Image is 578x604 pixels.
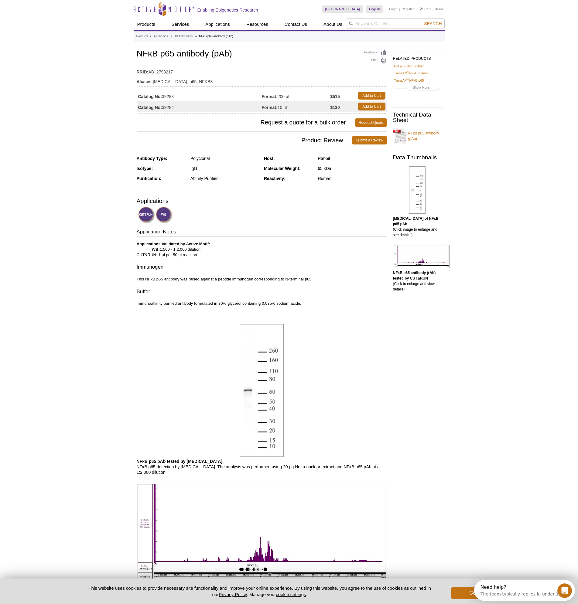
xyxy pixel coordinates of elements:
[366,5,383,13] a: English
[137,263,387,272] h3: Immunogen
[264,176,286,181] strong: Reactivity:
[394,70,428,76] a: TransAM®NFκB Family
[137,156,167,161] strong: Antibody Type:
[352,136,387,144] a: Submit a Review
[150,35,152,38] li: »
[168,19,193,30] a: Services
[393,216,442,238] p: (Click image to enlarge and see details.)
[364,49,387,56] a: Feedback
[318,166,387,171] div: 65 kDa
[137,277,387,282] p: This NFkB p65 antibody was raised against a peptide immunogen corresponding to N-terminal p65.
[202,19,234,30] a: Applications
[402,7,414,11] a: Register
[393,155,442,160] h2: Data Thumbnails
[451,587,500,599] button: Got it!
[134,19,159,30] a: Products
[190,166,259,171] div: IgG
[137,228,387,237] h3: Application Notes
[138,207,155,223] img: CUT&RUN Validated
[330,105,340,110] strong: $130
[322,5,363,13] a: [GEOGRAPHIC_DATA]
[358,103,385,110] a: Add to Cart
[393,270,442,292] p: (Click to enlarge and view details)
[170,35,172,38] li: »
[330,94,340,99] strong: $515
[393,271,436,280] b: NFκB p65 antibody (rAb) tested by CUT&RUN
[137,166,153,171] strong: Isotype:
[393,112,442,123] h2: Technical Data Sheet
[197,7,258,13] h2: Enabling Epigenetics Research
[219,592,247,597] a: Privacy Policy
[420,7,423,10] img: Your Cart
[422,21,443,26] button: Search
[137,242,210,246] b: Applications Validated by Active Motif:
[409,166,426,214] img: NFκB p65 antibody (pAb) tested by Western blot.
[394,63,425,69] a: HeLa nuclear extract
[393,245,450,268] img: NFκB p65 antibody (rAb) tested by CUT&RUN
[78,585,442,598] p: This website uses cookies to provide necessary site functionality and improve your online experie...
[557,583,572,598] iframe: Intercom live chat
[262,101,330,112] td: 10 µl
[424,21,442,26] span: Search
[154,34,168,39] a: Antibodies
[399,5,400,13] li: |
[318,156,387,161] div: Rabbit
[199,35,233,38] li: NFκB p65 antibody (pAb)
[137,69,149,75] strong: RRID:
[389,7,397,11] a: Login
[364,57,387,64] a: Print
[137,118,355,127] span: Request a quote for a bulk order
[474,580,575,601] iframe: Intercom live chat discovery launcher
[355,118,387,127] a: Request Quote
[420,7,431,11] a: Cart
[262,94,278,99] strong: Format:
[137,101,262,112] td: 39284
[420,5,445,13] li: (0 items)
[137,75,387,85] td: [MEDICAL_DATA], p65, NFKB3
[137,49,387,59] h1: NFκB p65 antibody (pAb)
[346,19,445,29] input: Keyword, Cat. No.
[264,166,300,171] strong: Molecular Weight:
[137,483,387,581] img: NFκB p65 antibody (rAb) tested by CUT&RUN
[6,10,89,16] div: The team typically replies in under 1m
[393,127,442,145] a: NFκB p65 antibody (pAb)
[174,34,193,39] a: All Antibodies
[358,92,385,100] a: Add to Cart
[264,156,275,161] strong: Host:
[320,19,346,30] a: About Us
[318,176,387,181] div: Human
[137,241,387,258] p: 1:500 - 1:2,000 dilution CUT&RUN: 1 µl per 50 µl reaction
[137,196,387,205] h3: Applications
[394,78,424,83] a: TransAM®NFκB p65
[138,105,162,110] strong: Catalog No:
[136,34,148,39] a: Products
[281,19,311,30] a: Contact Us
[276,592,306,597] button: cookie settings
[190,156,259,161] div: Polyclonal
[393,216,439,226] b: [MEDICAL_DATA] of NFκB p65 pAb.
[262,90,330,101] td: 200 µl
[137,288,387,297] h3: Buffer
[394,85,440,92] a: Show More
[6,5,89,10] div: Need help?
[152,247,160,252] strong: WB:
[137,176,162,181] strong: Purification:
[137,459,387,475] p: NFκB p65 detection by [MEDICAL_DATA]. The analysis was performed using 20 µg HeLa nuclear extract...
[137,459,224,464] b: NFκB p65 pAb tested by [MEDICAL_DATA].
[137,79,153,84] strong: Aliases:
[137,90,262,101] td: 39283
[195,35,197,38] li: »
[2,2,107,19] div: Open Intercom Messenger
[137,301,387,306] p: Immunoaffinity purified antibody formulated in 30% glycerol containing 0.035% sodium azide.
[393,52,442,63] h2: RELATED PRODUCTS
[240,324,284,457] img: NFκB p65 antibody (pAb) tested by Western blot.
[137,66,387,75] td: AB_2793217
[243,19,272,30] a: Resources
[137,136,352,144] span: Product Review
[190,176,259,181] div: Affinity Purified
[262,105,278,110] strong: Format:
[138,94,162,99] strong: Catalog No:
[407,71,409,74] sup: ®
[156,207,173,223] img: Western Blot Validated
[407,78,409,81] sup: ®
